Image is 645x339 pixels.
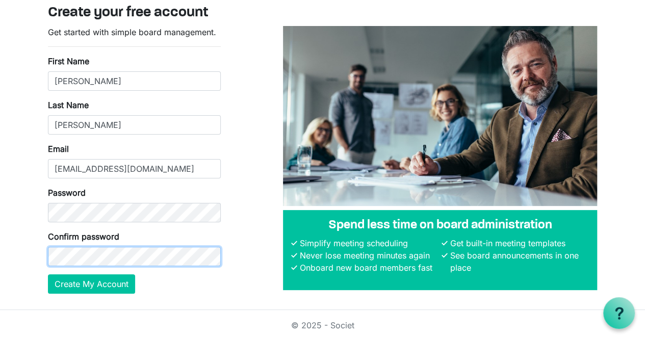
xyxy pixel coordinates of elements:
label: Email [48,143,69,155]
img: A photograph of board members sitting at a table [283,26,597,206]
label: Password [48,187,86,199]
label: First Name [48,55,89,67]
li: Onboard new board members fast [297,262,439,274]
h3: Create your free account [48,5,598,22]
li: Get built-in meeting templates [447,237,589,249]
h4: Spend less time on board administration [291,218,589,233]
label: Confirm password [48,230,119,243]
label: Last Name [48,99,89,111]
a: © 2025 - Societ [291,320,354,330]
li: See board announcements in one place [447,249,589,274]
li: Never lose meeting minutes again [297,249,439,262]
button: Create My Account [48,274,135,294]
li: Simplify meeting scheduling [297,237,439,249]
span: Get started with simple board management. [48,27,216,37]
